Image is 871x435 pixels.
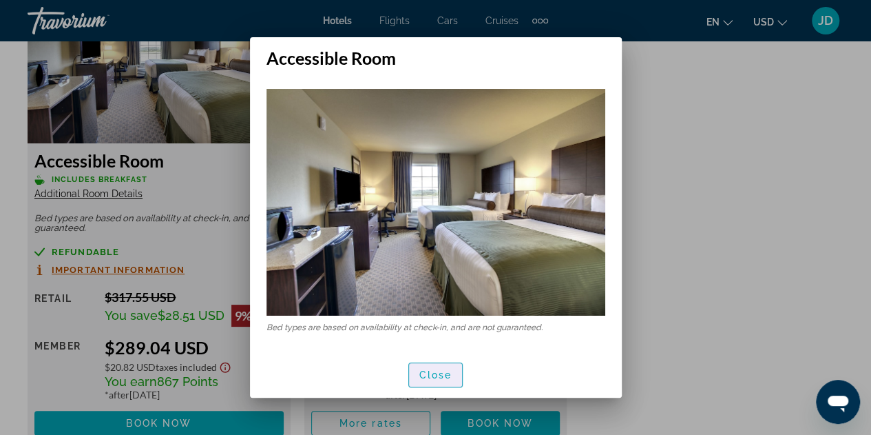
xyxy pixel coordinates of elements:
[250,37,622,68] h2: Accessible Room
[266,89,605,315] img: Accessible Room
[816,380,860,424] iframe: Button to launch messaging window
[419,370,452,381] span: Close
[408,363,463,387] button: Close
[266,323,605,332] p: Bed types are based on availability at check-in, and are not guaranteed.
